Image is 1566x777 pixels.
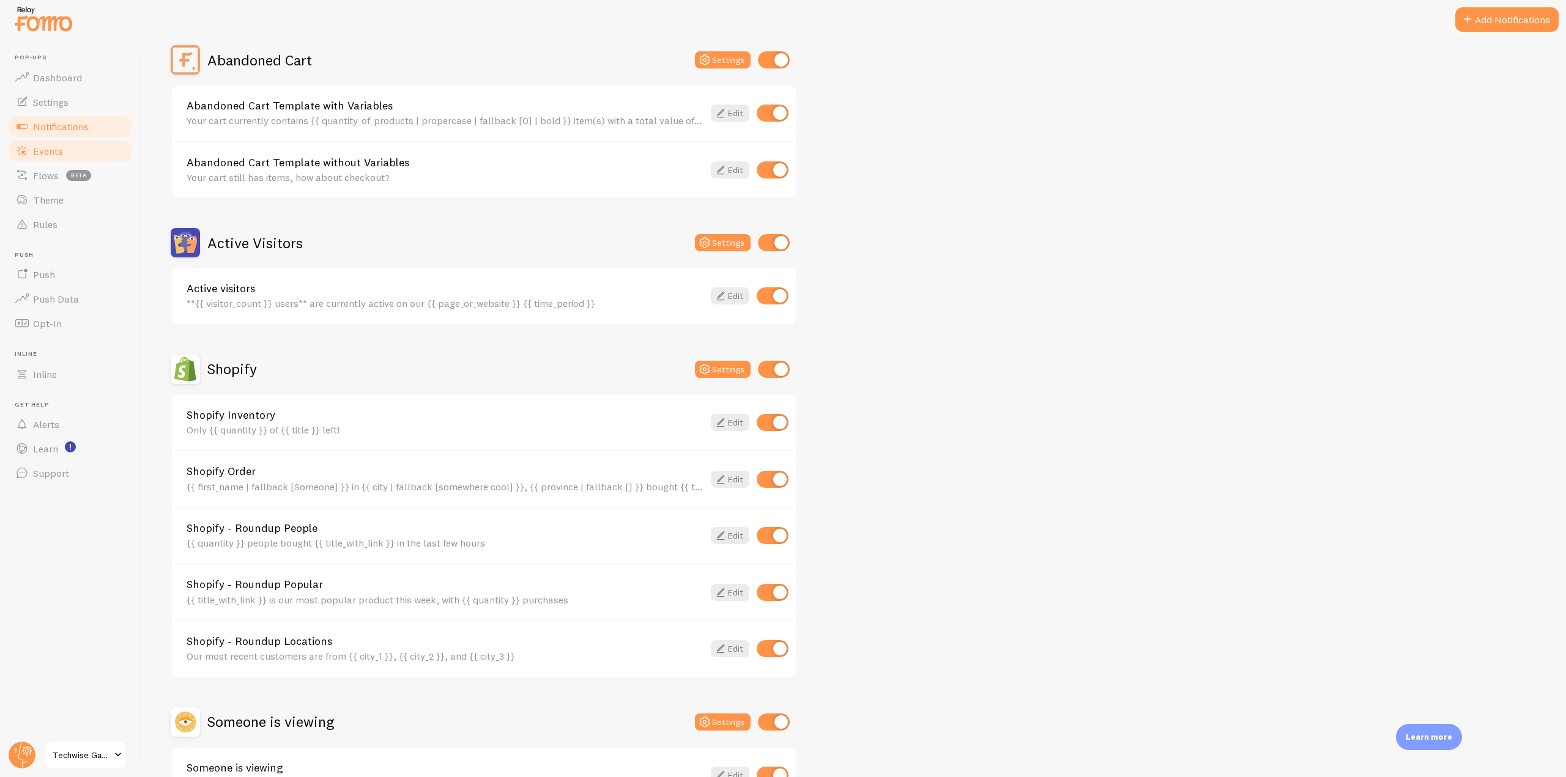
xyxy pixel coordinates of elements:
[13,3,74,34] img: fomo-relay-logo-orange.svg
[33,268,55,281] span: Push
[207,51,312,70] h2: Abandoned Cart
[7,212,133,237] a: Rules
[7,461,133,485] a: Support
[711,527,749,544] a: Edit
[187,650,703,661] div: Our most recent customers are from {{ city_1 }}, {{ city_2 }}, and {{ city_3 }}
[15,401,133,409] span: Get Help
[33,418,59,430] span: Alerts
[7,436,133,461] a: Learn
[187,537,703,548] div: {{ quantity }} people bought {{ title_with_link }} in the last few hours
[171,228,200,257] img: Active Visitors
[33,467,69,479] span: Support
[171,707,200,737] img: Someone is viewing
[171,45,200,75] img: Abandoned Cart
[33,120,89,133] span: Notifications
[33,368,57,380] span: Inline
[187,466,703,477] a: Shopify Order
[187,100,703,111] a: Abandoned Cart Template with Variables
[15,251,133,259] span: Push
[33,96,69,108] span: Settings
[187,157,703,168] a: Abandoned Cart Template without Variables
[207,234,303,252] h2: Active Visitors
[207,712,334,731] h2: Someone is viewing
[711,640,749,657] a: Edit
[65,441,76,452] svg: <p>Watch New Feature Tutorials!</p>
[33,72,82,84] span: Dashboard
[187,594,703,605] div: {{ title_with_link }} is our most popular product this week, with {{ quantity }} purchases
[187,523,703,534] a: Shopify - Roundup People
[187,424,703,435] div: Only {{ quantity }} of {{ title }} left!
[711,584,749,601] a: Edit
[7,188,133,212] a: Theme
[187,298,703,309] div: **{{ visitor_count }} users** are currently active on our {{ page_or_website }} {{ time_period }}
[53,748,111,762] span: Techwise Gadgets Store
[207,359,257,378] h2: Shopify
[7,139,133,163] a: Events
[33,145,63,157] span: Events
[711,161,749,179] a: Edit
[33,293,79,305] span: Push Data
[187,481,703,492] div: {{ first_name | fallback [Someone] }} in {{ city | fallback [somewhere cool] }}, {{ province | fa...
[711,105,749,122] a: Edit
[7,163,133,188] a: Flows beta
[711,414,749,431] a: Edit
[7,287,133,311] a: Push Data
[711,471,749,488] a: Edit
[187,172,703,183] div: Your cart still has items, how about checkout?
[187,762,703,773] a: Someone is viewing
[7,114,133,139] a: Notifications
[171,355,200,384] img: Shopify
[7,90,133,114] a: Settings
[15,54,133,62] span: Pop-ups
[66,170,91,181] span: beta
[15,350,133,358] span: Inline
[7,262,133,287] a: Push
[33,218,58,230] span: Rules
[187,115,703,126] div: Your cart currently contains {{ quantity_of_products | propercase | fallback [0] | bold }} item(s...
[187,579,703,590] a: Shopify - Roundup Popular
[33,169,59,182] span: Flows
[187,283,703,294] a: Active visitors
[7,362,133,386] a: Inline
[187,410,703,421] a: Shopify Inventory
[33,317,62,330] span: Opt-In
[695,361,751,378] button: Settings
[187,636,703,647] a: Shopify - Roundup Locations
[1406,731,1452,743] p: Learn more
[711,287,749,304] a: Edit
[1396,724,1462,750] div: Learn more
[44,740,127,770] a: Techwise Gadgets Store
[7,412,133,436] a: Alerts
[695,234,751,251] button: Settings
[695,51,751,68] button: Settings
[7,65,133,90] a: Dashboard
[33,194,64,206] span: Theme
[7,311,133,336] a: Opt-In
[695,713,751,731] button: Settings
[33,443,58,455] span: Learn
